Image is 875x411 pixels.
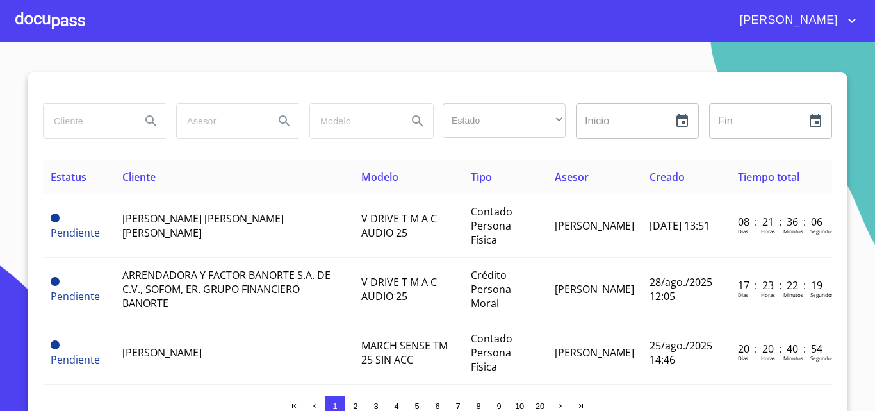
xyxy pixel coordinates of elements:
span: Tipo [471,170,492,184]
p: Dias [738,228,748,235]
span: Contado Persona Física [471,331,512,374]
span: Creado [650,170,685,184]
p: Segundos [810,228,834,235]
span: ARRENDADORA Y FACTOR BANORTE S.A. DE C.V., SOFOM, ER. GRUPO FINANCIERO BANORTE [122,268,331,310]
span: Pendiente [51,353,100,367]
span: MARCH SENSE TM 25 SIN ACC [361,339,448,367]
p: Segundos [810,355,834,362]
span: 7 [455,401,460,411]
button: Search [402,106,433,137]
span: 5 [414,401,419,411]
span: 8 [476,401,480,411]
span: Crédito Persona Moral [471,268,511,310]
p: Dias [738,355,748,362]
span: Pendiente [51,277,60,286]
span: 6 [435,401,439,411]
input: search [177,104,264,138]
span: Pendiente [51,340,60,349]
span: 3 [373,401,378,411]
span: Pendiente [51,226,100,240]
span: 10 [515,401,524,411]
span: Cliente [122,170,156,184]
span: 1 [332,401,337,411]
button: Search [136,106,167,137]
p: Horas [761,355,775,362]
span: Pendiente [51,289,100,303]
p: 08 : 21 : 36 : 06 [738,215,824,229]
span: [PERSON_NAME] [555,346,634,360]
p: Horas [761,228,775,235]
span: Pendiente [51,214,60,222]
span: [PERSON_NAME] [730,10,844,31]
span: V DRIVE T M A C AUDIO 25 [361,275,437,303]
div: ​ [443,103,566,138]
span: Modelo [361,170,398,184]
span: 9 [496,401,501,411]
p: Dias [738,291,748,298]
p: Segundos [810,291,834,298]
p: Minutos [783,355,803,362]
p: Horas [761,291,775,298]
span: Contado Persona Física [471,205,512,247]
button: Search [269,106,300,137]
span: [DATE] 13:51 [650,219,710,233]
span: V DRIVE T M A C AUDIO 25 [361,212,437,240]
p: Minutos [783,291,803,298]
span: Tiempo total [738,170,799,184]
span: Estatus [51,170,86,184]
span: [PERSON_NAME] [555,219,634,233]
p: Minutos [783,228,803,235]
button: account of current user [730,10,860,31]
p: 20 : 20 : 40 : 54 [738,342,824,356]
span: 2 [353,401,357,411]
span: 25/ago./2025 14:46 [650,339,712,367]
input: search [44,104,131,138]
span: Asesor [555,170,589,184]
span: 28/ago./2025 12:05 [650,275,712,303]
p: 17 : 23 : 22 : 19 [738,278,824,292]
span: 4 [394,401,398,411]
span: [PERSON_NAME] [555,282,634,296]
span: [PERSON_NAME] [122,346,202,360]
input: search [310,104,397,138]
span: 20 [536,401,544,411]
span: [PERSON_NAME] [PERSON_NAME] [PERSON_NAME] [122,212,284,240]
